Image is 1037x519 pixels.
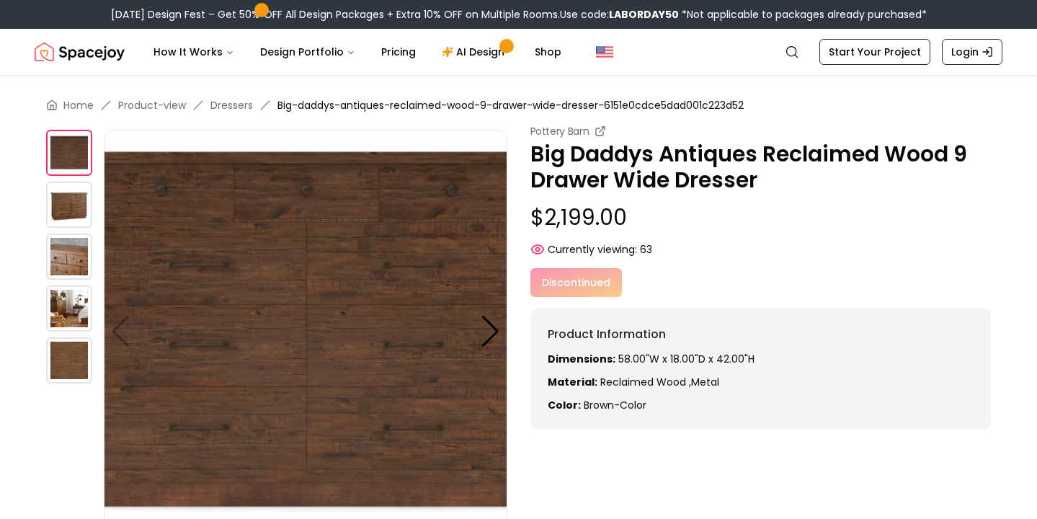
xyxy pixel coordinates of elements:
[35,29,1002,75] nav: Global
[679,7,927,22] span: *Not applicable to packages already purchased*
[609,7,679,22] b: LABORDAY50
[111,7,927,22] div: [DATE] Design Fest – Get 50% OFF All Design Packages + Extra 10% OFF on Multiple Rooms.
[142,37,246,66] button: How It Works
[560,7,679,22] span: Use code:
[142,37,573,66] nav: Main
[819,39,930,65] a: Start Your Project
[942,39,1002,65] a: Login
[523,37,573,66] a: Shop
[35,37,125,66] a: Spacejoy
[596,43,613,61] img: United States
[430,37,520,66] a: AI Design
[249,37,367,66] button: Design Portfolio
[370,37,427,66] a: Pricing
[35,37,125,66] img: Spacejoy Logo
